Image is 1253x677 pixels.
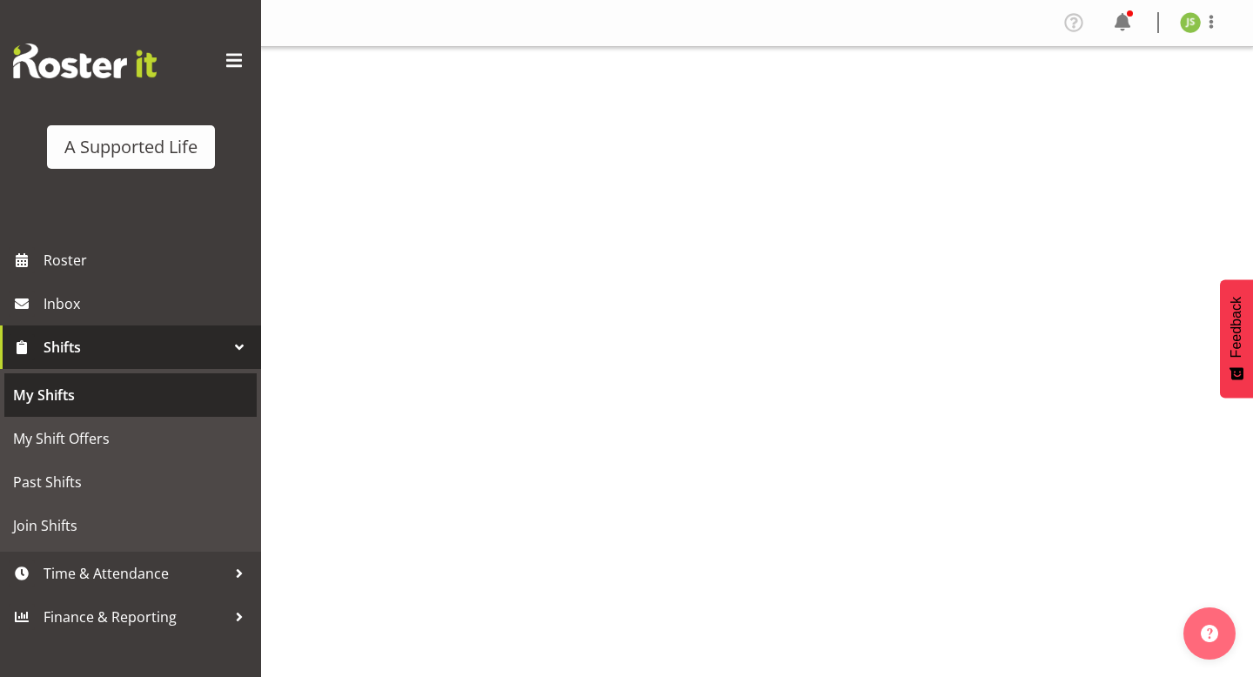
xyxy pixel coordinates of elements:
[44,334,226,360] span: Shifts
[44,291,252,317] span: Inbox
[13,513,248,539] span: Join Shifts
[44,604,226,630] span: Finance & Reporting
[1220,279,1253,398] button: Feedback - Show survey
[44,247,252,273] span: Roster
[1201,625,1218,642] img: help-xxl-2.png
[13,382,248,408] span: My Shifts
[4,460,257,504] a: Past Shifts
[4,417,257,460] a: My Shift Offers
[4,504,257,547] a: Join Shifts
[13,44,157,78] img: Rosterit website logo
[1180,12,1201,33] img: jayden-su11488.jpg
[1229,297,1244,358] span: Feedback
[13,426,248,452] span: My Shift Offers
[4,373,257,417] a: My Shifts
[64,134,198,160] div: A Supported Life
[13,469,248,495] span: Past Shifts
[44,560,226,587] span: Time & Attendance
